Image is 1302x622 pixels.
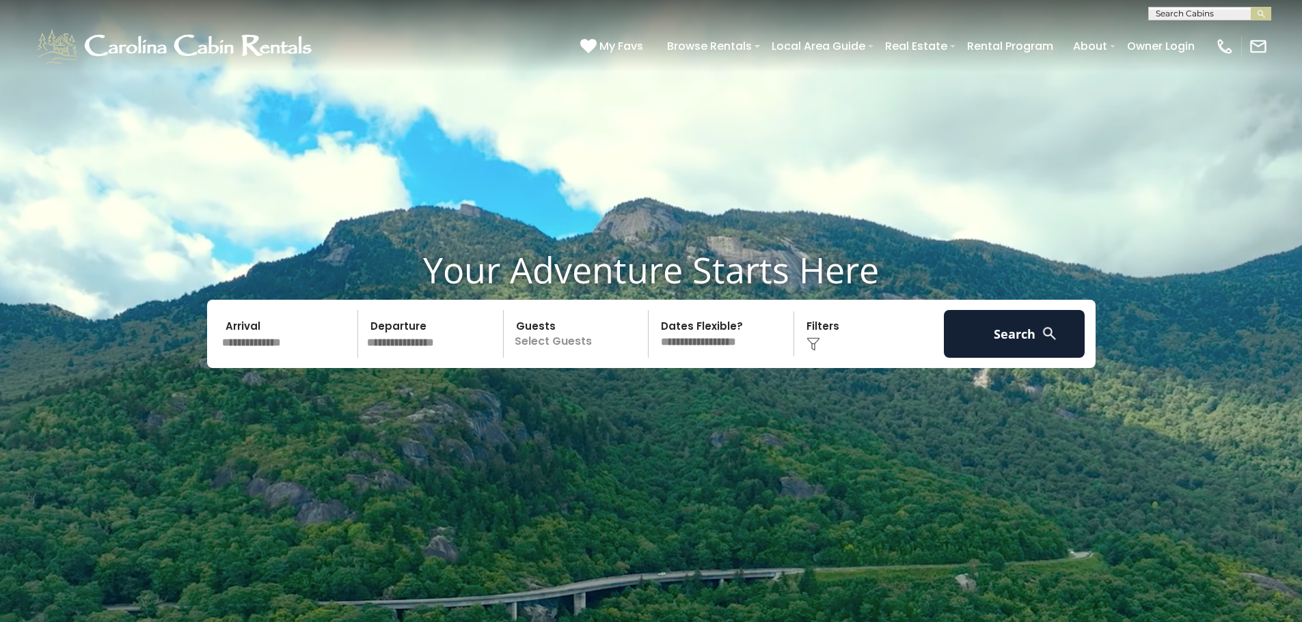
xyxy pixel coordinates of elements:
[34,26,318,67] img: White-1-1-2.png
[944,310,1085,358] button: Search
[1066,34,1114,58] a: About
[960,34,1060,58] a: Rental Program
[580,38,647,55] a: My Favs
[1215,37,1234,56] img: phone-regular-white.png
[1120,34,1202,58] a: Owner Login
[508,310,649,358] p: Select Guests
[10,249,1292,291] h1: Your Adventure Starts Here
[1041,325,1058,342] img: search-regular-white.png
[660,34,759,58] a: Browse Rentals
[878,34,954,58] a: Real Estate
[1249,37,1268,56] img: mail-regular-white.png
[806,337,820,351] img: filter--v1.png
[765,34,872,58] a: Local Area Guide
[599,38,643,55] span: My Favs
